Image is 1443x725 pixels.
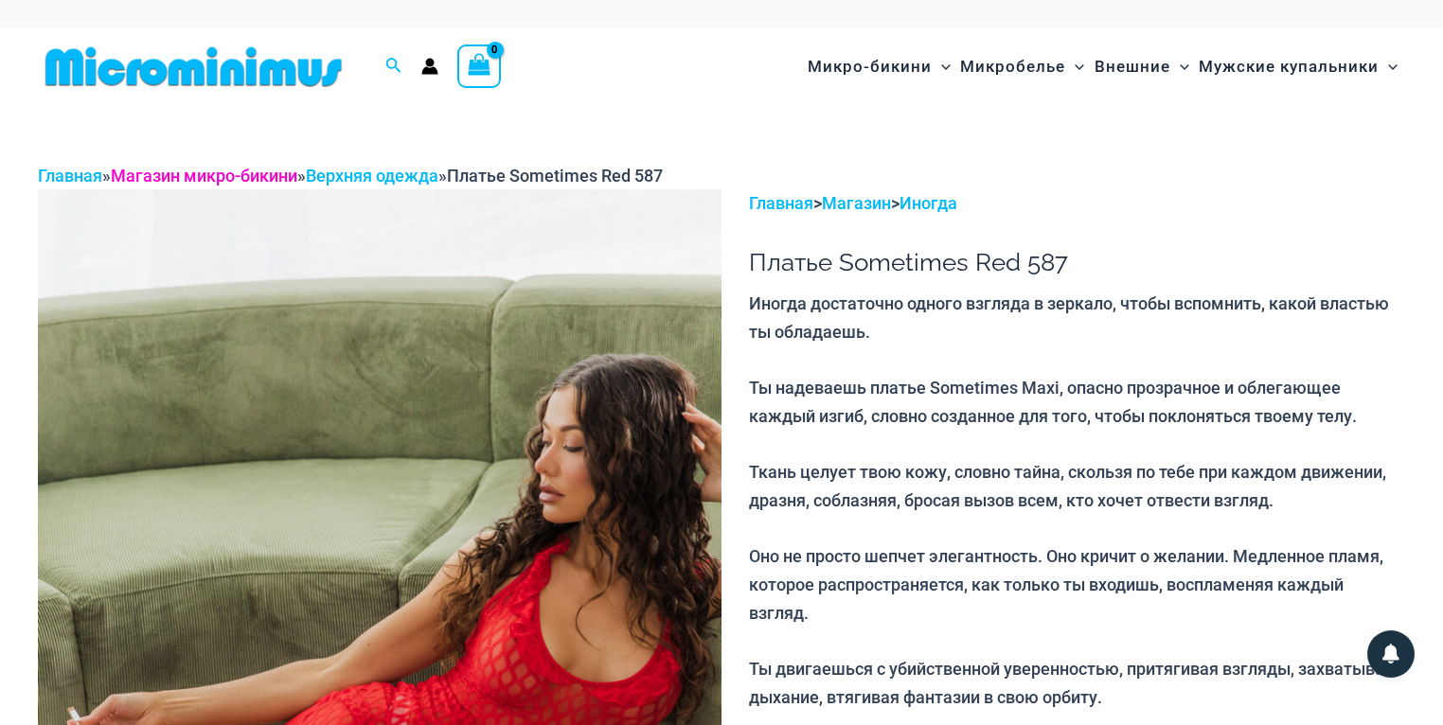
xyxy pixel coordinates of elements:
span: Переключатель меню [932,43,951,91]
span: Переключатель меню [1379,43,1398,91]
font: Платье Sometimes Red 587 [447,166,663,186]
span: Переключатель меню [1065,43,1084,91]
font: » [297,166,306,186]
font: Микробелье [960,57,1065,76]
font: Внешние [1095,57,1170,76]
font: Мужские купальники [1199,57,1379,76]
font: Микро-бикини [808,57,932,76]
a: Верхняя одежда [306,166,438,186]
a: Ссылка на значок учетной записи [421,58,438,75]
span: Переключатель меню [1170,43,1189,91]
font: Иногда достаточно одного взгляда в зеркало, чтобы вспомнить, какой властью ты обладаешь. [749,293,1389,342]
font: Ты двигаешься с убийственной уверенностью, притягивая взгляды, захватывая дыхание, втягивая фанта... [749,659,1394,707]
a: ВнешниеПереключатель менюПереключатель меню [1090,38,1194,96]
a: МикробельеПереключатель менюПереключатель меню [955,38,1089,96]
font: > [891,193,900,213]
font: Ткань целует твою кожу, словно тайна, скользя по тебе при каждом движении, дразня, соблазняя, бро... [749,462,1386,510]
a: Главная [749,193,813,213]
font: Оно не просто шепчет элегантность. Оно кричит о желании. Медленное пламя, которое распространяетс... [749,546,1383,622]
font: Платье Sometimes Red 587 [749,248,1068,276]
img: Логотип магазина MM плоский [38,45,349,88]
a: Иногда [900,193,957,213]
font: > [813,193,822,213]
nav: Навигация по сайту [800,35,1405,98]
a: Магазин [822,193,891,213]
a: Главная [38,166,102,186]
a: Значок поиска [385,55,402,79]
a: Магазин микро-бикини [111,166,297,186]
font: Ты надеваешь платье Sometimes Maxi, опасно прозрачное и облегающее каждый изгиб, словно созданное... [749,378,1357,426]
font: » [438,166,447,186]
a: Просмотреть корзину, пусто [457,44,501,88]
font: » [102,166,111,186]
a: Микро-бикиниПереключатель менюПереключатель меню [803,38,955,96]
a: Мужские купальникиПереключатель менюПереключатель меню [1194,38,1402,96]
